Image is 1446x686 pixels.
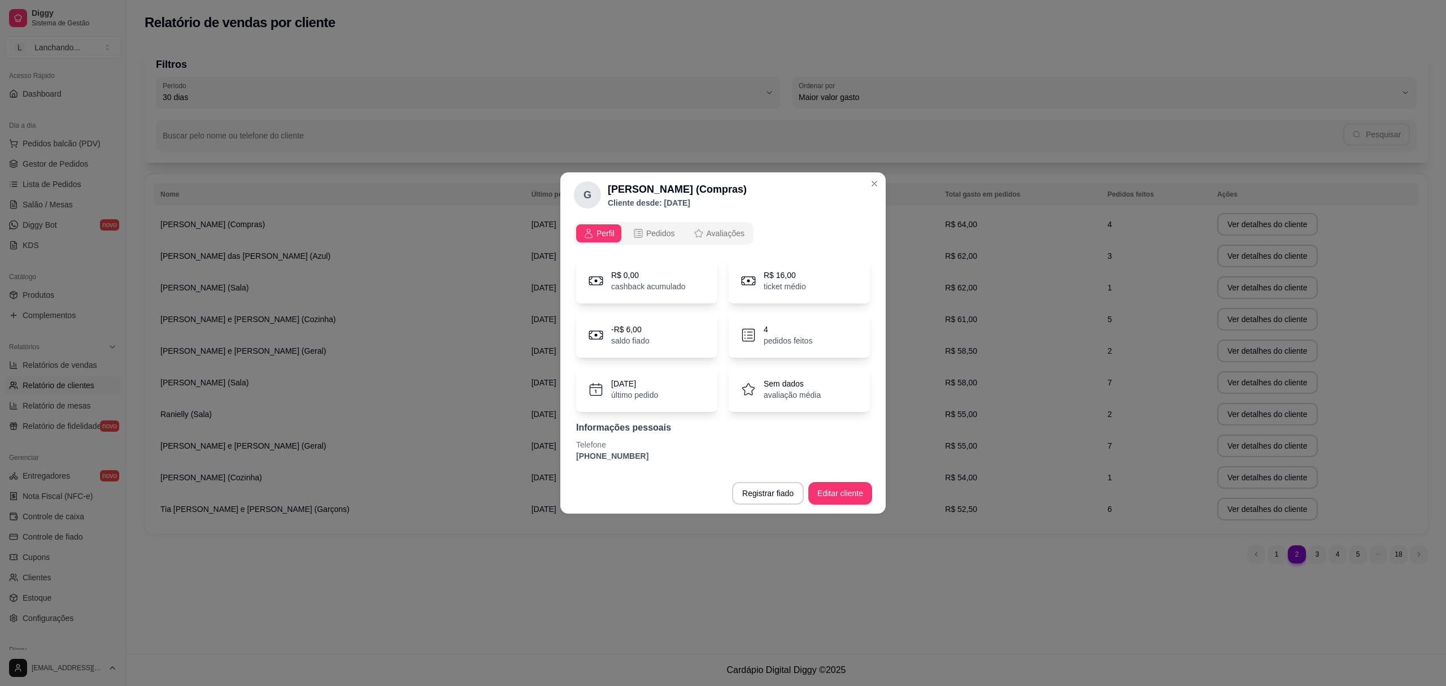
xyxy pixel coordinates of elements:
span: Perfil [596,228,615,239]
p: pedidos feitos [764,335,812,346]
p: avaliação média [764,389,821,401]
p: R$ 16,00 [764,270,806,281]
p: R$ 0,00 [611,270,686,281]
p: Informações pessoais [576,421,870,435]
p: [PHONE_NUMBER] [576,450,870,462]
button: Registrar fiado [732,482,804,505]
p: Sem dados [764,378,821,389]
h2: [PERSON_NAME] (Compras) [608,181,747,197]
p: Cliente desde: [DATE] [608,197,747,209]
p: Telefone [576,439,870,450]
p: [DATE] [611,378,658,389]
p: ticket médio [764,281,806,292]
p: saldo fiado [611,335,650,346]
button: Editar cliente [808,482,872,505]
p: 4 [764,324,812,335]
div: opções [574,222,872,245]
p: -R$ 6,00 [611,324,650,335]
p: cashback acumulado [611,281,686,292]
span: Pedidos [646,228,675,239]
div: opções [574,222,754,245]
button: Close [865,175,883,193]
span: Avaliações [707,228,744,239]
p: último pedido [611,389,658,401]
div: G [574,181,601,209]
